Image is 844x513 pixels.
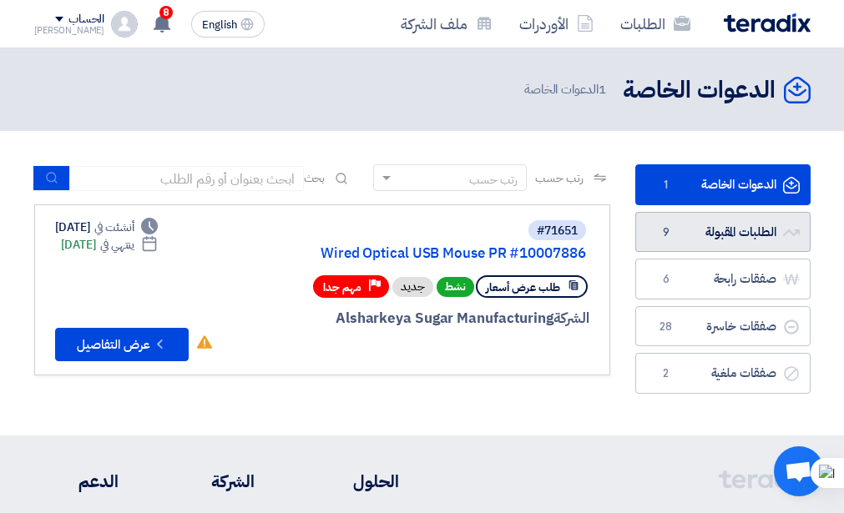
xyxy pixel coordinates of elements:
img: profile_test.png [111,11,138,38]
a: صفقات خاسرة28 [635,306,811,347]
span: 8 [159,6,173,19]
span: الدعوات الخاصة [524,80,609,99]
span: بحث [304,169,326,187]
div: [DATE] [55,219,159,236]
span: 28 [656,319,676,335]
a: الأوردرات [506,4,607,43]
span: أنشئت في [94,219,134,236]
img: Teradix logo [724,13,811,33]
div: [PERSON_NAME] [34,26,105,35]
span: الشركة [553,308,589,329]
li: الدعم [34,469,119,494]
div: #71651 [537,225,578,237]
a: ملف الشركة [387,4,506,43]
span: 2 [656,365,676,382]
span: English [202,19,237,31]
button: English [191,11,265,38]
a: الدعوات الخاصة1 [635,164,811,205]
span: 1 [599,80,606,98]
div: جديد [392,277,433,297]
span: 6 [656,271,676,288]
span: 9 [656,224,676,241]
div: Alsharkeya Sugar Manufacturing [227,308,589,329]
a: Wired Optical USB Mouse PR #10007886 [252,246,586,261]
h2: الدعوات الخاصة [623,74,776,107]
span: مهم جدا [323,279,361,295]
a: الطلبات المقبولة9 [635,212,811,253]
input: ابحث بعنوان أو رقم الطلب [70,166,304,191]
a: صفقات رابحة6 [635,259,811,299]
button: عرض التفاصيل [55,328,189,361]
div: [DATE] [61,236,159,254]
li: الحلول [305,469,399,494]
span: 1 [656,177,676,194]
a: الطلبات [607,4,704,43]
a: صفقات ملغية2 [635,353,811,394]
div: الحساب [68,13,104,27]
span: رتب حسب [535,169,583,187]
div: Open chat [774,446,824,496]
div: رتب حسب [469,171,518,189]
li: الشركة [168,469,255,494]
span: طلب عرض أسعار [486,279,560,295]
span: نشط [437,277,474,297]
span: ينتهي في [100,236,134,254]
